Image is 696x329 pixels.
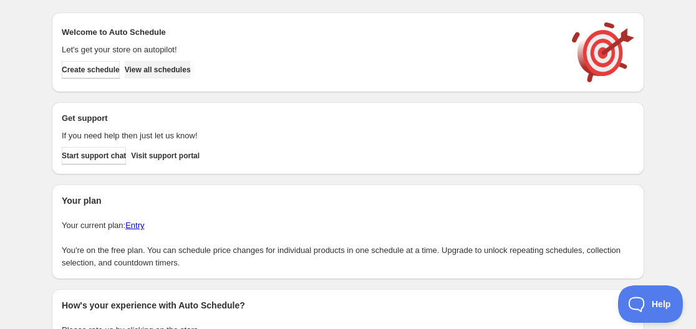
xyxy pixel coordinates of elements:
[125,221,144,230] a: Entry
[62,219,634,232] p: Your current plan:
[62,130,559,142] p: If you need help then just let us know!
[62,44,559,56] p: Let's get your store on autopilot!
[125,61,191,79] button: View all schedules
[62,65,120,75] span: Create schedule
[131,151,200,161] span: Visit support portal
[62,151,126,161] span: Start support chat
[62,26,559,39] h2: Welcome to Auto Schedule
[131,147,200,164] a: Visit support portal
[618,285,684,323] iframe: Toggle Customer Support
[62,61,120,79] button: Create schedule
[62,244,634,269] p: You're on the free plan. You can schedule price changes for individual products in one schedule a...
[62,147,126,164] a: Start support chat
[62,299,634,312] h2: How's your experience with Auto Schedule?
[62,194,634,207] h2: Your plan
[125,65,191,75] span: View all schedules
[62,112,559,125] h2: Get support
